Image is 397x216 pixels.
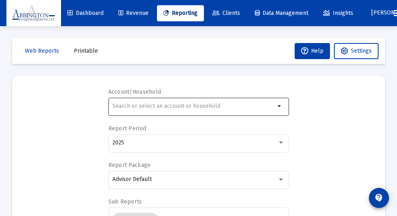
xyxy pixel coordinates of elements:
a: Insights [317,5,360,21]
button: Printable [67,43,104,59]
button: Web Reports [18,43,65,59]
span: Printable [74,47,98,54]
span: Settings [351,47,372,54]
a: Dashboard [61,5,110,21]
a: Clients [206,5,246,21]
mat-icon: arrow_drop_down [275,101,285,111]
a: Revenue [112,5,155,21]
label: Report Period [108,125,147,132]
span: Advisor Default [112,176,152,183]
span: Insights [323,10,353,16]
a: Reporting [157,5,204,21]
span: 2025 [112,139,124,146]
button: Help [295,43,330,59]
label: Sub Reports [108,198,142,205]
label: Report Package [108,162,151,169]
button: [PERSON_NAME] [362,5,387,21]
span: Web Reports [25,47,59,54]
button: Settings [334,43,379,59]
mat-icon: contact_support [374,193,384,203]
img: Dashboard [12,5,55,21]
span: Revenue [118,10,149,16]
span: Data Management [255,10,308,16]
span: Help [301,47,324,54]
input: Search or select an account or household [112,103,275,109]
span: Dashboard [67,10,104,16]
span: Clients [212,10,240,16]
label: Account/Household [108,88,161,95]
a: Data Management [248,5,315,21]
span: Reporting [163,10,197,16]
